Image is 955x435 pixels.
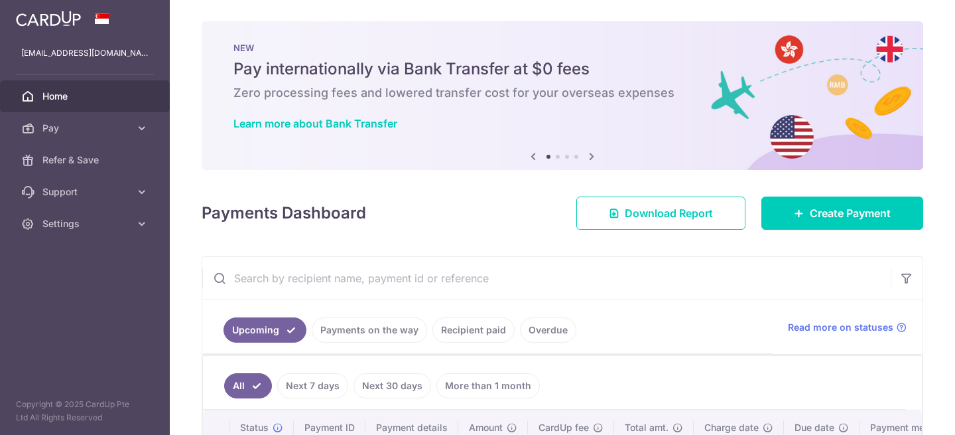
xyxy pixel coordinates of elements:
span: Create Payment [810,205,891,221]
h4: Payments Dashboard [202,201,366,225]
a: Overdue [520,317,576,343]
span: Download Report [625,205,713,221]
a: Next 7 days [277,373,348,398]
span: Pay [42,122,130,135]
a: Recipient paid [432,317,515,343]
a: Create Payment [761,197,923,230]
a: More than 1 month [436,373,540,398]
a: Upcoming [223,317,306,343]
a: Next 30 days [353,373,431,398]
span: Support [42,185,130,199]
a: Payments on the way [312,317,427,343]
span: Refer & Save [42,153,130,167]
span: Total amt. [625,421,668,434]
span: Home [42,90,130,103]
h5: Pay internationally via Bank Transfer at $0 fees [233,58,891,80]
span: Due date [795,421,834,434]
a: All [224,373,272,398]
p: [EMAIL_ADDRESS][DOMAIN_NAME] [21,46,149,60]
img: CardUp [16,11,81,27]
span: Charge date [704,421,759,434]
span: Status [240,421,269,434]
img: Bank transfer banner [202,21,923,170]
h6: Zero processing fees and lowered transfer cost for your overseas expenses [233,85,891,101]
a: Read more on statuses [788,321,907,334]
span: Amount [469,421,503,434]
p: NEW [233,43,891,53]
span: CardUp fee [539,421,589,434]
span: Read more on statuses [788,321,893,334]
a: Download Report [576,197,745,230]
input: Search by recipient name, payment id or reference [202,257,891,300]
a: Learn more about Bank Transfer [233,117,397,130]
span: Settings [42,217,130,230]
